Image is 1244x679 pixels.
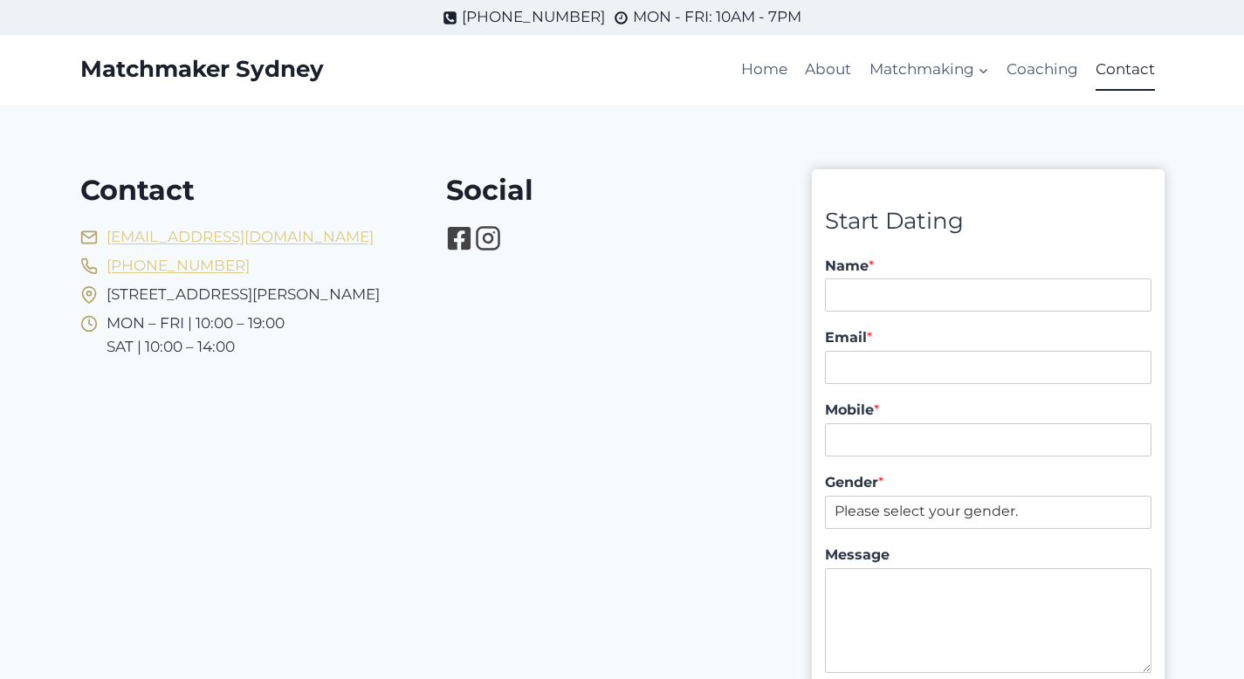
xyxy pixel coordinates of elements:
[732,49,796,91] a: Home
[825,546,1151,565] label: Message
[633,5,801,29] span: MON - FRI: 10AM - 7PM
[732,49,1165,91] nav: Primary
[107,283,380,306] span: [STREET_ADDRESS][PERSON_NAME]
[446,169,784,211] h1: Social
[860,49,997,91] a: Matchmaking
[1087,49,1164,91] a: Contact
[825,423,1151,456] input: Mobile
[998,49,1087,91] a: Coaching
[80,56,324,83] a: Matchmaker Sydney
[80,169,418,211] h1: Contact
[825,203,1151,240] div: Start Dating
[462,5,605,29] span: [PHONE_NUMBER]
[107,312,285,359] span: MON – FRI | 10:00 – 19:00 SAT | 10:00 – 14:00
[107,254,250,278] span: [PHONE_NUMBER]
[80,254,250,278] a: [PHONE_NUMBER]
[825,329,1151,347] label: Email
[443,5,605,29] a: [PHONE_NUMBER]
[825,474,1151,492] label: Gender
[796,49,860,91] a: About
[825,257,1151,276] label: Name
[869,58,989,81] span: Matchmaking
[825,401,1151,420] label: Mobile
[107,228,374,245] a: [EMAIL_ADDRESS][DOMAIN_NAME]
